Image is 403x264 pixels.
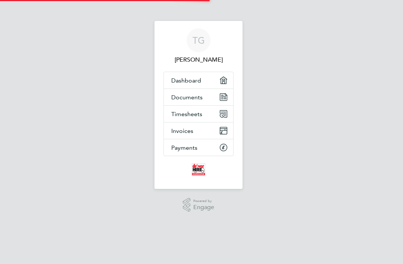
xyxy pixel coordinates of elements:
[171,111,202,118] span: Timesheets
[164,122,233,139] a: Invoices
[193,198,214,204] span: Powered by
[164,106,233,122] a: Timesheets
[164,139,233,156] a: Payments
[164,89,233,105] a: Documents
[163,55,234,64] span: Tina Gleeson-Mcilhatton
[171,144,197,151] span: Payments
[164,72,233,88] a: Dashboard
[171,127,193,134] span: Invoices
[163,28,234,64] a: TG[PERSON_NAME]
[171,77,201,84] span: Dashboard
[171,94,203,101] span: Documents
[183,198,215,212] a: Powered byEngage
[193,35,205,45] span: TG
[163,164,234,176] a: Go to home page
[154,21,243,189] nav: Main navigation
[192,164,205,176] img: acclaim-logo-retina.png
[193,204,214,211] span: Engage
